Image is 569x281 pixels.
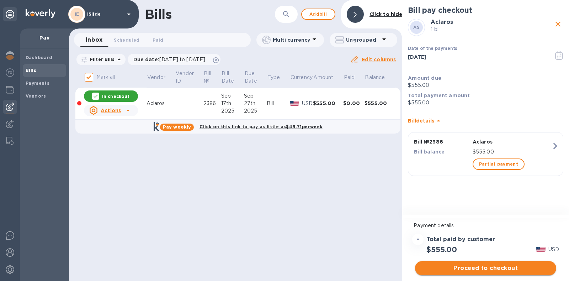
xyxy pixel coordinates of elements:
[408,82,563,89] p: $555.00
[273,36,310,43] p: Multi currency
[26,68,36,73] b: Bills
[365,74,385,81] p: Balance
[6,68,14,77] img: Foreign exchange
[97,73,115,81] p: Mark all
[369,11,403,17] b: Click to hide
[145,7,171,22] h1: Bills
[147,74,174,81] span: Vendor
[267,100,290,107] div: Bill
[128,54,221,65] div: Due date:[DATE] to [DATE]
[412,234,424,245] div: =
[362,57,396,62] u: Edit columns
[163,124,191,130] b: Pay weekly
[365,100,395,107] div: $555.00
[204,70,221,85] span: Bill №
[414,148,469,155] p: Bill balance
[222,70,244,85] span: Bill Date
[413,25,420,30] b: AS
[536,247,546,252] img: USD
[479,160,518,168] span: Partial payment
[408,6,563,15] h2: Bill pay checkout
[176,70,194,85] p: Vendor ID
[222,70,234,85] p: Bill Date
[26,9,55,18] img: Logo
[548,246,559,253] p: USD
[87,12,123,17] p: ISlide
[408,118,434,124] b: Bill details
[290,101,299,106] img: USD
[244,100,267,107] div: 27th
[133,56,209,63] p: Due date :
[365,74,394,81] span: Balance
[421,264,551,272] span: Proceed to checkout
[26,55,53,60] b: Dashboard
[245,70,266,85] span: Due Date
[204,70,212,85] p: Bill №
[408,99,563,106] p: $555.00
[200,124,322,129] b: Click on this link to pay as little as $49.71 per week
[314,74,334,81] p: Amount
[426,245,457,254] h2: $555.00
[221,100,244,107] div: 17th
[101,108,121,113] u: Actions
[245,70,257,85] p: Due Date
[414,222,558,229] p: Payment details
[431,19,453,25] b: Aclaros
[408,75,441,81] b: Amount due
[314,74,343,81] span: Amount
[408,47,457,51] label: Date of the payments
[26,80,49,86] b: Payments
[343,100,365,107] div: $0.00
[221,92,244,100] div: Sep
[3,7,17,21] div: Unpin categories
[267,74,289,81] span: Type
[473,148,552,156] p: $555.00
[431,26,553,33] p: 1 bill
[346,36,380,43] p: Ungrouped
[87,56,115,62] p: Filter Bills
[553,19,563,30] button: close
[86,35,102,45] span: Inbox
[313,100,343,107] div: $555.00
[301,9,335,20] button: Addbill
[408,93,470,98] b: Total payment amount
[203,100,221,107] div: 2386
[102,93,129,99] p: In checkout
[414,138,469,145] p: Bill № 2386
[302,100,313,107] p: USD
[147,74,165,81] p: Vendor
[473,138,552,145] p: Aclaros
[159,57,205,62] span: [DATE] to [DATE]
[426,236,495,243] h3: Total paid by customer
[75,11,79,17] b: IE
[415,261,556,275] button: Proceed to checkout
[308,10,329,19] span: Add bill
[244,92,267,100] div: Sep
[290,74,312,81] p: Currency
[473,158,525,170] button: Partial payment
[267,74,280,81] p: Type
[26,34,63,41] p: Pay
[221,107,244,115] div: 2025
[176,70,203,85] span: Vendor ID
[6,85,14,94] img: Wallets
[114,36,139,44] span: Scheduled
[408,109,563,132] div: Billdetails
[408,132,563,176] button: Bill №2386AclarosBill balance$555.00Partial payment
[344,74,364,81] span: Paid
[147,100,175,107] div: Aclaros
[153,36,163,44] span: Paid
[244,107,267,115] div: 2025
[344,74,355,81] p: Paid
[26,93,46,99] b: Vendors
